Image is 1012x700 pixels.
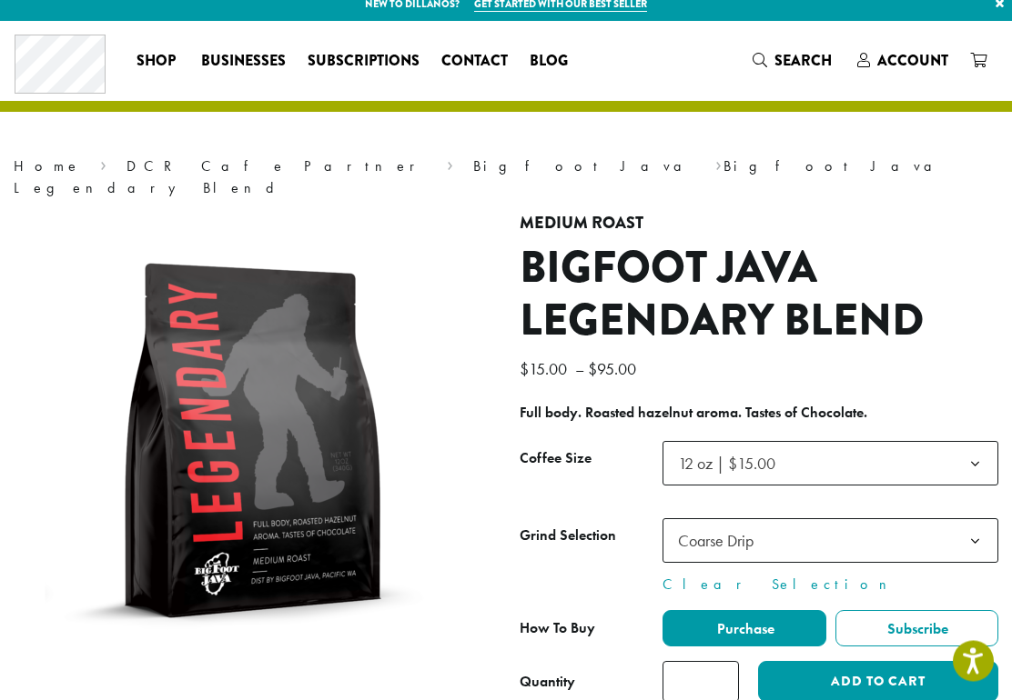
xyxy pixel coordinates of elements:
span: Businesses [201,51,286,74]
span: Shop [137,51,176,74]
bdi: 15.00 [520,359,572,380]
nav: Breadcrumb [14,156,998,200]
span: Purchase [714,620,774,639]
span: Subscriptions [308,51,420,74]
span: 12 oz | $15.00 [663,442,998,486]
span: › [715,150,722,178]
span: Coarse Drip [671,524,772,559]
span: – [575,359,584,380]
span: › [447,150,453,178]
span: 12 oz | $15.00 [671,446,794,482]
span: $ [588,359,597,380]
div: Quantity [520,672,575,694]
span: 12 oz | $15.00 [678,454,775,475]
a: Search [742,46,846,76]
span: Contact [441,51,508,74]
span: Coarse Drip [663,519,998,564]
span: Search [774,51,832,72]
a: Clear Selection [663,575,998,596]
span: $ [520,359,529,380]
a: Bigfoot Java [473,157,696,176]
span: Blog [530,51,568,74]
bdi: 95.00 [588,359,641,380]
span: How To Buy [520,619,595,638]
a: DCR Cafe Partner [126,157,428,176]
label: Coffee Size [520,446,663,473]
span: Coarse Drip [678,531,754,552]
span: › [100,150,106,178]
a: Home [14,157,81,176]
span: Account [877,51,948,72]
b: Full body. Roasted hazelnut aroma. Tastes of Chocolate. [520,404,867,423]
label: Grind Selection [520,524,663,550]
a: Shop [126,47,190,76]
span: Subscribe [885,620,948,639]
h1: Bigfoot Java Legendary Blend [520,243,998,347]
h4: Medium Roast [520,215,998,235]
